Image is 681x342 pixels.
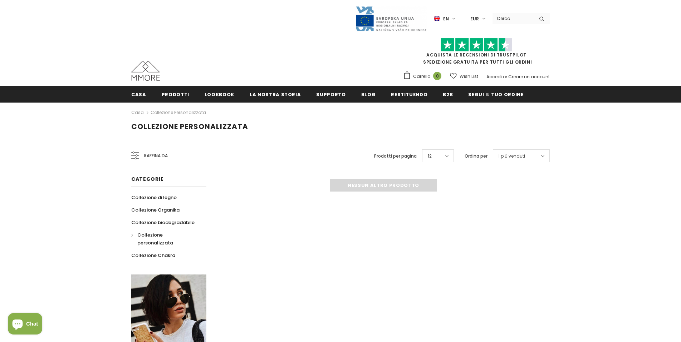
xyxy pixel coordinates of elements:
span: I più venduti [499,153,525,160]
span: Segui il tuo ordine [468,91,523,98]
span: Wish List [460,73,478,80]
span: La nostra storia [250,91,301,98]
a: supporto [316,86,346,102]
a: Carrello 0 [403,71,445,82]
span: Collezione Chakra [131,252,175,259]
span: Collezione biodegradabile [131,219,195,226]
a: Javni Razpis [355,15,427,21]
a: La nostra storia [250,86,301,102]
a: Casa [131,86,146,102]
a: Collezione Chakra [131,249,175,262]
span: Collezione di legno [131,194,177,201]
span: Blog [361,91,376,98]
img: Javni Razpis [355,6,427,32]
span: 0 [433,72,441,80]
span: Lookbook [205,91,234,98]
img: Fidati di Pilot Stars [441,38,512,52]
span: Collezione personalizzata [137,232,173,246]
a: B2B [443,86,453,102]
span: Collezione Organika [131,207,180,213]
a: Collezione personalizzata [151,109,206,115]
a: Casa [131,108,144,117]
a: Segui il tuo ordine [468,86,523,102]
a: Creare un account [508,74,550,80]
a: Blog [361,86,376,102]
span: en [443,15,449,23]
span: EUR [470,15,479,23]
a: Wish List [450,70,478,83]
span: or [503,74,507,80]
a: Prodotti [162,86,189,102]
input: Search Site [493,13,534,24]
a: Collezione Organika [131,204,180,216]
label: Prodotti per pagina [374,153,417,160]
span: Casa [131,91,146,98]
label: Ordina per [465,153,488,160]
a: Collezione biodegradabile [131,216,195,229]
a: Collezione di legno [131,191,177,204]
span: 12 [428,153,432,160]
span: Raffina da [144,152,168,160]
span: Prodotti [162,91,189,98]
span: Categorie [131,175,163,183]
a: Collezione personalizzata [131,229,199,249]
img: i-lang-1.png [434,16,440,22]
span: Collezione personalizzata [131,122,248,132]
a: Restituendo [391,86,427,102]
img: Casi MMORE [131,61,160,81]
span: Restituendo [391,91,427,98]
span: SPEDIZIONE GRATUITA PER TUTTI GLI ORDINI [403,41,550,65]
a: Accedi [486,74,502,80]
span: B2B [443,91,453,98]
inbox-online-store-chat: Shopify online store chat [6,313,44,336]
a: Lookbook [205,86,234,102]
span: Carrello [413,73,430,80]
a: Acquista le recensioni di TrustPilot [426,52,526,58]
span: supporto [316,91,346,98]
